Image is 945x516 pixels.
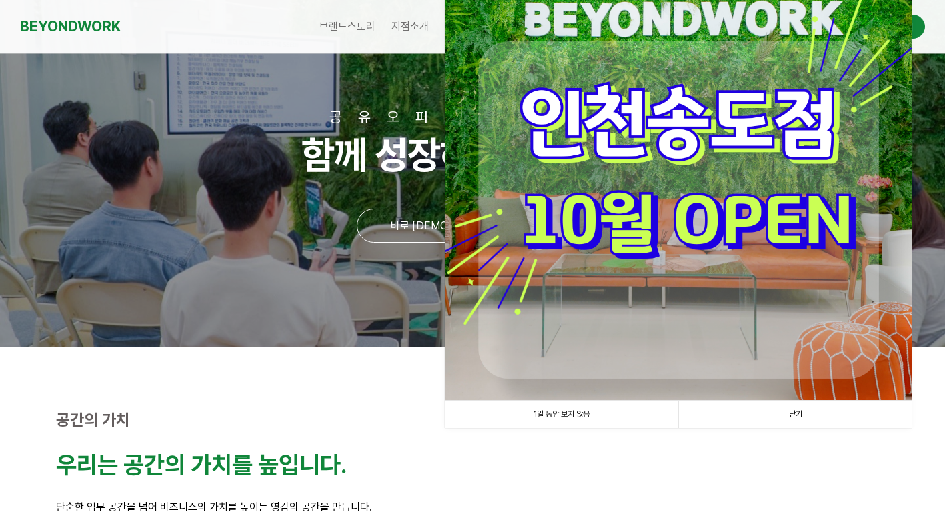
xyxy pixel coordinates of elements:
a: 1일 동안 보지 않음 [445,401,678,428]
span: 지점소개 [391,20,429,33]
span: 브랜드스토리 [319,20,375,33]
a: 지점소개 [383,10,437,43]
strong: 우리는 공간의 가치를 높입니다. [56,451,347,479]
a: BEYONDWORK [20,14,121,39]
a: 닫기 [678,401,912,428]
a: 브랜드스토리 [311,10,383,43]
strong: 공간의 가치 [56,410,130,429]
p: 단순한 업무 공간을 넘어 비즈니스의 가치를 높이는 영감의 공간을 만듭니다. [56,498,890,516]
a: 가맹안내 [437,10,490,43]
